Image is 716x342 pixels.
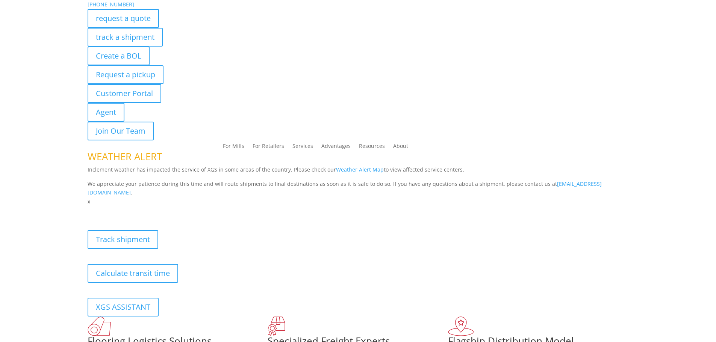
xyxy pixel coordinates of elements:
a: Customer Portal [88,84,161,103]
a: About [393,143,408,152]
a: Calculate transit time [88,264,178,283]
a: For Mills [223,143,244,152]
a: [PHONE_NUMBER] [88,1,134,8]
a: Services [292,143,313,152]
a: Request a pickup [88,65,163,84]
a: Agent [88,103,124,122]
a: Create a BOL [88,47,150,65]
b: Visibility, transparency, and control for your entire supply chain. [88,207,255,214]
p: x [88,197,629,206]
a: Weather Alert Map [336,166,384,173]
a: request a quote [88,9,159,28]
img: xgs-icon-flagship-distribution-model-red [448,316,474,336]
a: Join Our Team [88,122,154,140]
span: WEATHER ALERT [88,150,162,163]
a: For Retailers [253,143,284,152]
a: Advantages [321,143,351,152]
p: Inclement weather has impacted the service of XGS in some areas of the country. Please check our ... [88,165,629,179]
a: Track shipment [88,230,158,249]
p: We appreciate your patience during this time and will route shipments to final destinations as so... [88,179,629,197]
img: xgs-icon-focused-on-flooring-red [268,316,285,336]
a: track a shipment [88,28,163,47]
a: XGS ASSISTANT [88,298,159,316]
img: xgs-icon-total-supply-chain-intelligence-red [88,316,111,336]
a: Resources [359,143,385,152]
